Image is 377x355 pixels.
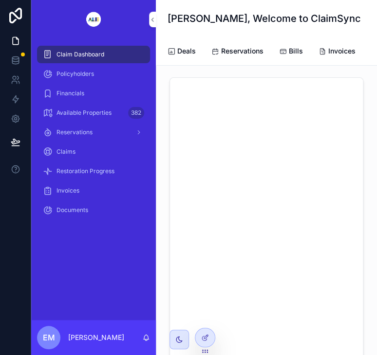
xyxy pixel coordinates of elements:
span: Reservations [57,128,93,136]
a: Reservations [211,42,264,62]
h1: [PERSON_NAME], Welcome to ClaimSync [168,12,361,25]
span: Bills [289,46,303,56]
a: Bills [279,42,303,62]
span: Reservations [221,46,264,56]
a: Documents [37,201,150,219]
span: EM [43,332,55,343]
span: Invoices [328,46,356,56]
div: 382 [128,107,144,119]
div: scrollable content [31,39,156,231]
a: Restoration Progress [37,162,150,180]
a: Available Properties382 [37,104,150,122]
a: Claim Dashboard [37,46,150,63]
span: Documents [57,206,88,214]
span: Claims [57,148,75,156]
img: App logo [78,12,109,27]
a: Financials [37,85,150,102]
a: Deals [168,42,196,62]
a: Claims [37,143,150,160]
span: Available Properties [57,109,112,117]
a: Policyholders [37,65,150,83]
span: Deals [177,46,196,56]
span: Claim Dashboard [57,51,104,58]
span: Invoices [57,187,79,195]
a: Invoices [37,182,150,199]
span: Policyholders [57,70,94,78]
p: [PERSON_NAME] [68,333,124,342]
a: Invoices [319,42,356,62]
span: Restoration Progress [57,167,114,175]
span: Financials [57,89,84,97]
a: Reservations [37,124,150,141]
